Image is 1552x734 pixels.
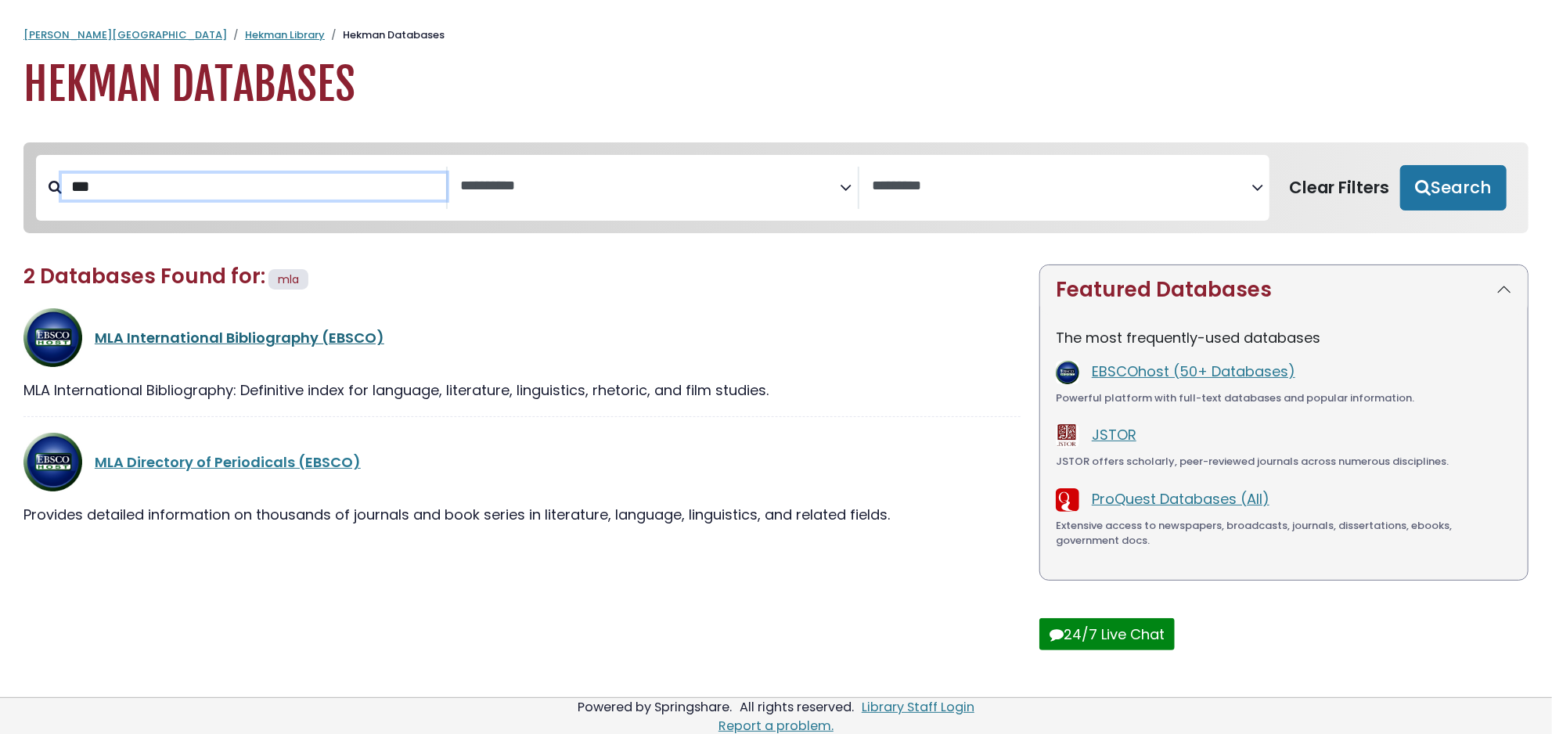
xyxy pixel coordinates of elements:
button: Submit for Search Results [1400,165,1507,210]
h1: Hekman Databases [23,59,1529,111]
textarea: Search [872,178,1251,195]
div: Powered by Springshare. [575,698,734,716]
input: Search database by title or keyword [62,174,446,200]
nav: breadcrumb [23,27,1529,43]
a: Library Staff Login [862,698,974,716]
a: [PERSON_NAME][GEOGRAPHIC_DATA] [23,27,227,42]
div: Provides detailed information on thousands of journals and book series in literature, language, l... [23,504,1021,525]
div: Powerful platform with full-text databases and popular information. [1056,390,1512,406]
nav: Search filters [23,142,1529,233]
a: JSTOR [1092,425,1136,444]
a: MLA Directory of Periodicals (EBSCO) [95,452,361,472]
p: The most frequently-used databases [1056,327,1512,348]
span: 2 Databases Found for: [23,262,265,290]
li: Hekman Databases [325,27,445,43]
button: Clear Filters [1279,165,1400,210]
div: MLA International Bibliography: Definitive index for language, literature, linguistics, rhetoric,... [23,380,1021,401]
button: Featured Databases [1040,265,1528,315]
button: 24/7 Live Chat [1039,618,1175,650]
div: All rights reserved. [737,698,856,716]
a: MLA International Bibliography (EBSCO) [95,328,384,347]
div: Extensive access to newspapers, broadcasts, journals, dissertations, ebooks, government docs. [1056,518,1512,549]
textarea: Search [460,178,840,195]
div: JSTOR offers scholarly, peer-reviewed journals across numerous disciplines. [1056,454,1512,470]
span: mla [278,272,299,287]
a: Hekman Library [245,27,325,42]
a: EBSCOhost (50+ Databases) [1092,362,1295,381]
a: ProQuest Databases (All) [1092,489,1269,509]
